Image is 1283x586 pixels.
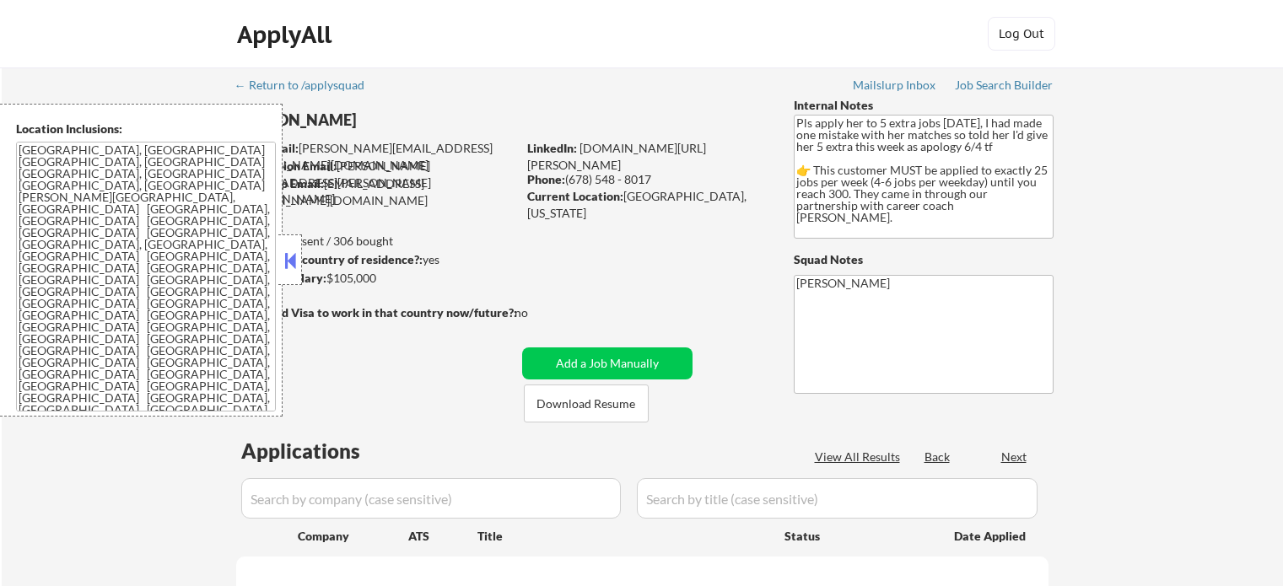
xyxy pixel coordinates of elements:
[955,79,1054,91] div: Job Search Builder
[794,97,1054,114] div: Internal Notes
[236,110,583,131] div: [PERSON_NAME]
[955,78,1054,95] a: Job Search Builder
[477,528,768,545] div: Title
[235,270,516,287] div: $105,000
[527,189,623,203] strong: Current Location:
[237,20,337,49] div: ApplyAll
[853,78,937,95] a: Mailslurp Inbox
[815,449,905,465] div: View All Results
[784,520,930,551] div: Status
[515,304,563,321] div: no
[236,175,516,208] div: [EMAIL_ADDRESS][PERSON_NAME][DOMAIN_NAME]
[408,528,477,545] div: ATS
[235,233,516,250] div: 132 sent / 306 bought
[527,172,565,186] strong: Phone:
[237,140,516,173] div: [PERSON_NAME][EMAIL_ADDRESS][PERSON_NAME][DOMAIN_NAME]
[235,251,511,268] div: yes
[988,17,1055,51] button: Log Out
[298,528,408,545] div: Company
[241,478,621,519] input: Search by company (case sensitive)
[925,449,951,465] div: Back
[1001,449,1028,465] div: Next
[527,171,766,188] div: (678) 548 - 8017
[527,141,577,155] strong: LinkedIn:
[241,441,408,461] div: Applications
[237,158,516,207] div: [PERSON_NAME][EMAIL_ADDRESS][PERSON_NAME][DOMAIN_NAME]
[527,188,766,221] div: [GEOGRAPHIC_DATA], [US_STATE]
[637,478,1038,519] input: Search by title (case sensitive)
[234,79,380,91] div: ← Return to /applysquad
[236,305,517,320] strong: Will need Visa to work in that country now/future?:
[524,384,649,422] button: Download Resume
[527,141,706,172] a: [DOMAIN_NAME][URL][PERSON_NAME]
[235,252,423,266] strong: Can work in country of residence?:
[853,79,937,91] div: Mailslurp Inbox
[522,347,693,379] button: Add a Job Manually
[954,528,1028,545] div: Date Applied
[16,121,276,137] div: Location Inclusions:
[234,78,380,95] a: ← Return to /applysquad
[794,251,1054,268] div: Squad Notes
